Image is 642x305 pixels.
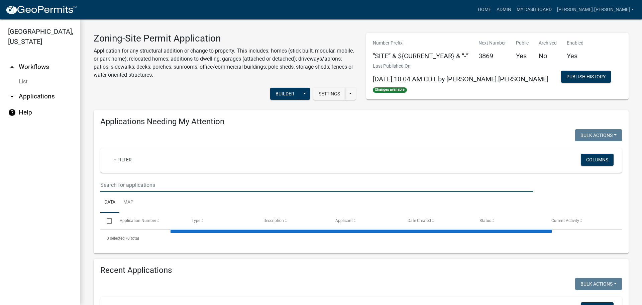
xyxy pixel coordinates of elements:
p: Last Published On [373,63,548,70]
a: My Dashboard [514,3,554,16]
h5: No [539,52,557,60]
span: Description [263,218,284,223]
h5: Yes [567,52,583,60]
h5: "SITE” & ${CURRENT_YEAR} & “-” [373,52,468,60]
span: Changes available [373,87,407,93]
span: Status [479,218,491,223]
button: Bulk Actions [575,129,622,141]
p: Enabled [567,40,583,47]
a: Home [475,3,494,16]
span: Type [192,218,200,223]
button: Settings [313,88,345,100]
h4: Recent Applications [100,265,622,275]
p: Archived [539,40,557,47]
a: Admin [494,3,514,16]
button: Builder [270,88,300,100]
span: Current Activity [551,218,579,223]
datatable-header-cell: Date Created [401,213,473,229]
div: 0 total [100,230,622,247]
i: arrow_drop_up [8,63,16,71]
span: Applicant [335,218,353,223]
button: Bulk Actions [575,278,622,290]
span: Application Number [120,218,156,223]
wm-modal-confirm: Workflow Publish History [561,75,611,80]
a: [PERSON_NAME].[PERSON_NAME] [554,3,637,16]
i: arrow_drop_down [8,92,16,100]
h5: 3869 [478,52,506,60]
span: [DATE] 10:04 AM CDT by [PERSON_NAME].[PERSON_NAME] [373,75,548,83]
button: Columns [581,154,614,166]
a: + Filter [108,154,137,166]
datatable-header-cell: Type [185,213,257,229]
a: Data [100,192,119,213]
p: Next Number [478,40,506,47]
h5: Yes [516,52,529,60]
datatable-header-cell: Application Number [113,213,185,229]
i: help [8,108,16,117]
h4: Applications Needing My Attention [100,117,622,127]
p: Number Prefix [373,40,468,47]
datatable-header-cell: Applicant [329,213,401,229]
datatable-header-cell: Status [473,213,545,229]
datatable-header-cell: Description [257,213,329,229]
a: Map [119,192,137,213]
input: Search for applications [100,178,533,192]
button: Publish History [561,71,611,83]
p: Public [516,40,529,47]
span: 0 selected / [107,236,127,241]
p: Application for any structural addition or change to property. This includes: homes (stick built,... [94,47,356,79]
h3: Zoning-Site Permit Application [94,33,356,44]
span: Date Created [408,218,431,223]
datatable-header-cell: Current Activity [545,213,617,229]
datatable-header-cell: Select [100,213,113,229]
